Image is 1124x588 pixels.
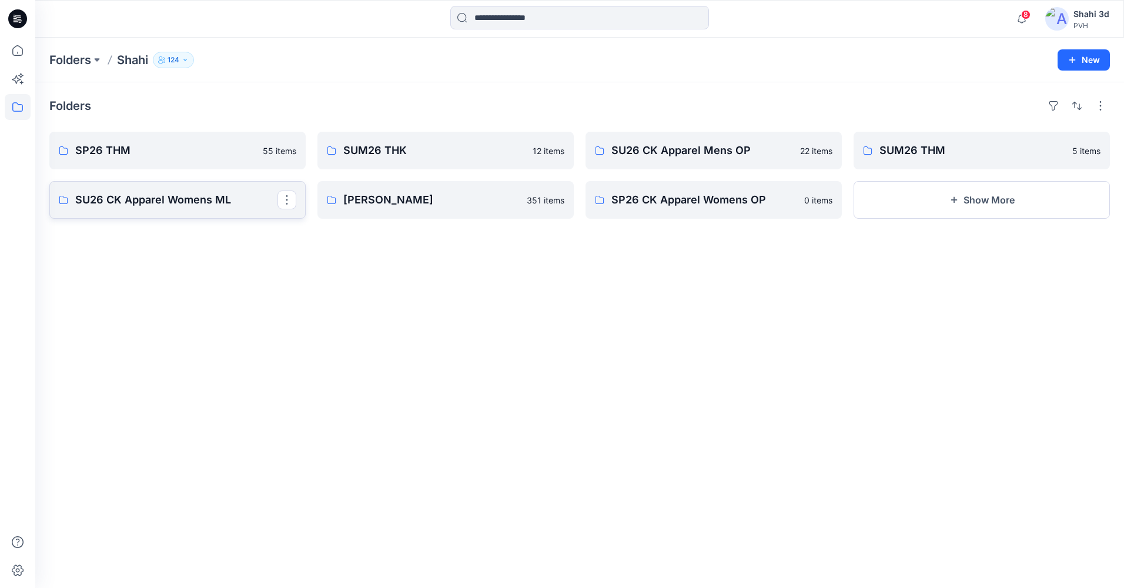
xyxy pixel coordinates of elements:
button: New [1058,49,1110,71]
p: SU26 CK Apparel Mens OP [611,142,793,159]
a: SU26 CK Apparel Mens OP22 items [586,132,842,169]
p: 22 items [800,145,832,157]
p: 55 items [263,145,296,157]
img: avatar [1045,7,1069,31]
p: 0 items [804,194,832,206]
div: Shahi 3d [1073,7,1109,21]
a: Folders [49,52,91,68]
a: SP26 CK Apparel Womens OP0 items [586,181,842,219]
p: Shahi [117,52,148,68]
p: [PERSON_NAME] [343,192,520,208]
a: SUM26 THM5 items [854,132,1110,169]
div: PVH [1073,21,1109,30]
a: [PERSON_NAME]351 items [317,181,574,219]
a: SU26 CK Apparel Womens ML [49,181,306,219]
p: 5 items [1072,145,1100,157]
p: SUM26 THK [343,142,526,159]
p: SUM26 THM [879,142,1065,159]
button: 124 [153,52,194,68]
p: 12 items [533,145,564,157]
span: 8 [1021,10,1031,19]
p: SU26 CK Apparel Womens ML [75,192,277,208]
a: SP26 THM55 items [49,132,306,169]
p: SP26 CK Apparel Womens OP [611,192,797,208]
p: 351 items [527,194,564,206]
a: SUM26 THK12 items [317,132,574,169]
button: Show More [854,181,1110,219]
h4: Folders [49,99,91,113]
p: SP26 THM [75,142,256,159]
p: 124 [168,54,179,66]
